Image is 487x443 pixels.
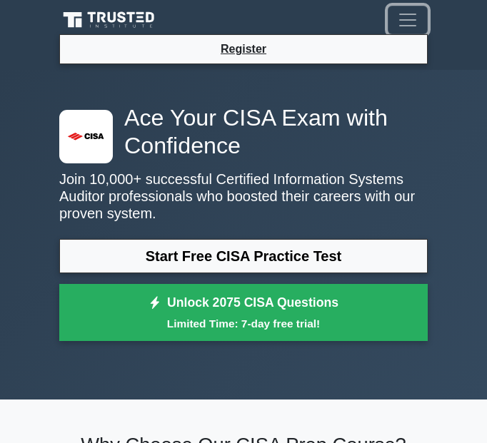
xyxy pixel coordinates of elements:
[59,284,428,341] a: Unlock 2075 CISA QuestionsLimited Time: 7-day free trial!
[212,40,275,58] a: Register
[59,170,428,222] p: Join 10,000+ successful Certified Information Systems Auditor professionals who boosted their car...
[388,6,428,34] button: Toggle navigation
[77,315,410,332] small: Limited Time: 7-day free trial!
[59,239,428,273] a: Start Free CISA Practice Test
[59,104,428,159] h1: Ace Your CISA Exam with Confidence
